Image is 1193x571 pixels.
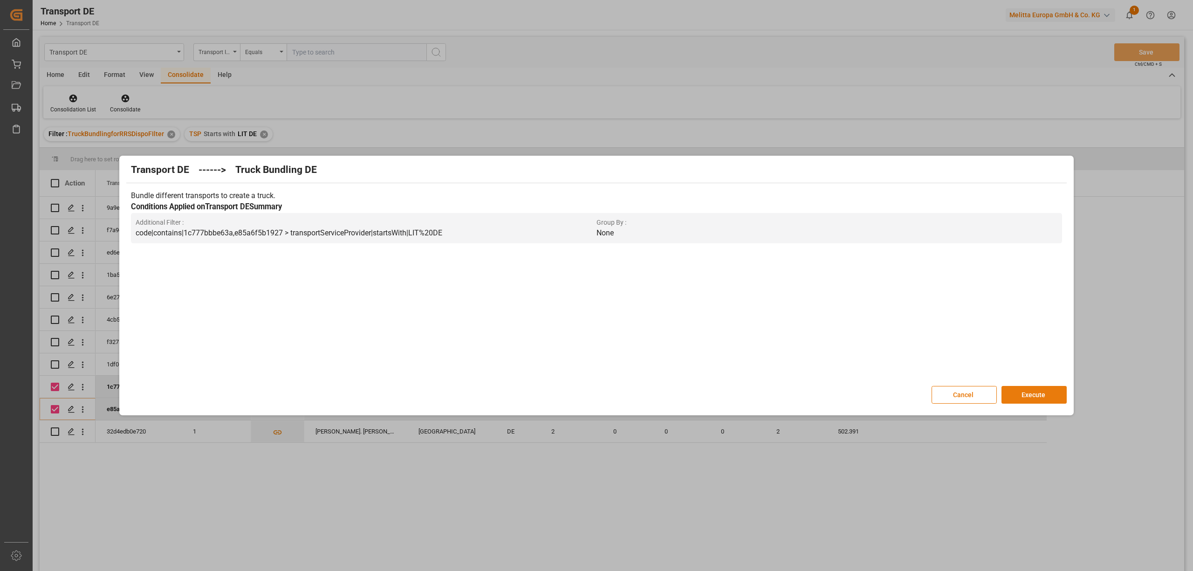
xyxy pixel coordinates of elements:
span: Group By : [596,218,1057,227]
button: Cancel [932,386,997,404]
span: Additional Filter : [136,218,596,227]
p: Bundle different transports to create a truck. [131,190,1062,201]
p: code|contains|1c777bbbe63a,e85a6f5b1927 > transportServiceProvider|startsWith|LIT%20DE [136,227,596,239]
h2: Truck Bundling DE [235,163,317,178]
button: Execute [1001,386,1067,404]
h2: Transport DE [131,163,189,178]
p: None [596,227,1057,239]
h2: ------> [199,163,226,178]
h3: Conditions Applied on Transport DE Summary [131,201,1062,213]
